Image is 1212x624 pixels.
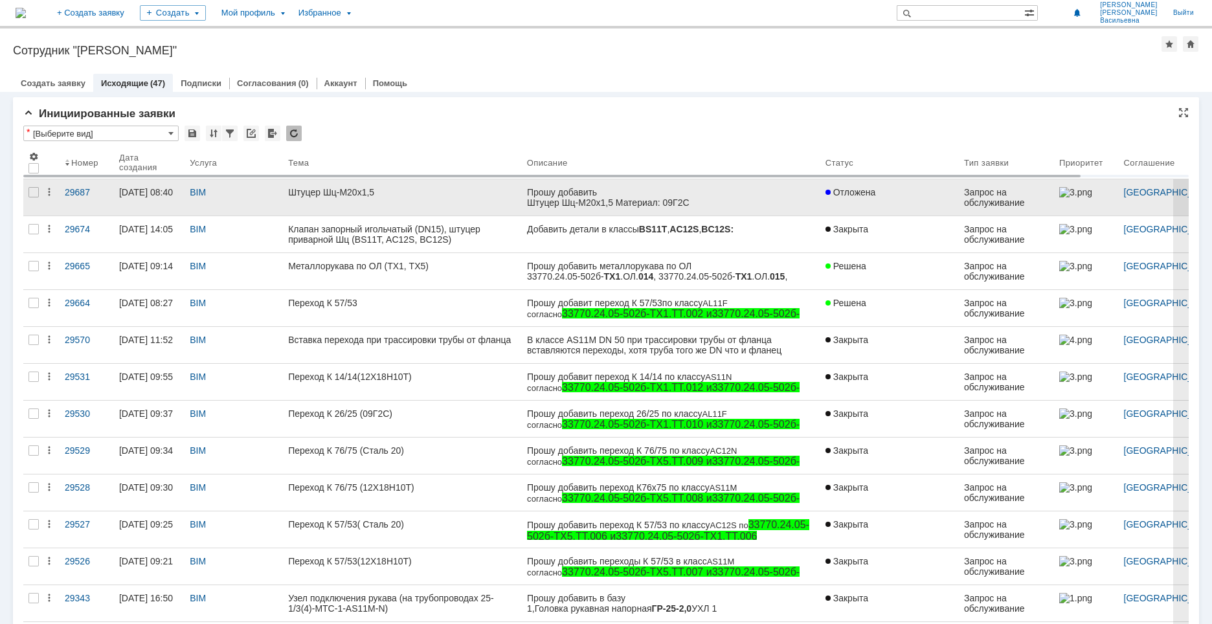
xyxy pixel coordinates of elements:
[825,593,868,603] span: Закрыта
[65,519,109,529] div: 29527
[44,261,54,271] div: Действия
[825,372,868,382] span: Закрыта
[820,290,959,326] a: Решена
[60,511,114,548] a: 29527
[959,548,1054,585] a: Запрос на обслуживание
[288,158,309,168] div: Тема
[44,482,54,493] div: Действия
[1054,511,1119,548] a: 3.png
[119,445,173,456] div: [DATE] 09:34
[111,31,126,41] strong: 013
[1054,474,1119,511] a: 3.png
[181,78,221,88] a: Подписки
[1024,6,1037,18] span: Расширенный поиск
[1054,216,1119,252] a: 3.png
[959,511,1054,548] a: Запрос на обслуживание
[1059,261,1092,271] img: 3.png
[60,364,114,400] a: 29531
[190,372,206,382] a: BIM
[190,556,206,566] a: BIM
[119,408,173,419] div: [DATE] 09:37
[1059,224,1092,234] img: 3.png
[964,482,1049,503] div: Запрос на обслуживание
[208,10,225,21] strong: ТХ1
[1059,408,1092,419] img: 3.png
[820,146,959,179] th: Статус
[114,253,185,289] a: [DATE] 09:14
[1054,585,1119,621] a: 1.png
[288,482,517,493] div: Переход К 76/75 (12Х18Н10Т)
[114,364,185,400] a: [DATE] 09:55
[44,224,54,234] div: Действия
[222,126,238,141] div: Фильтрация...
[190,187,206,197] a: BIM
[964,372,1049,392] div: Запрос на обслуживание
[283,216,522,252] a: Клапан запорный игольчатый (DN15), штуцер приварной Шц (BS11T, AC12S, BC12S)
[820,438,959,474] a: Закрыта
[175,1,181,10] span: A
[964,224,1049,245] div: Запрос на обслуживание
[283,548,522,585] a: Переход К 57/53(12Х18Н10Т)
[44,298,54,308] div: Действия
[288,224,517,245] div: Клапан запорный игольчатый (DN15), штуцер приварной Шц (BS11T, AC12S, BC12S)
[183,1,188,10] span: A
[288,445,517,456] div: Переход К 76/75 (Сталь 20)
[114,179,185,216] a: [DATE] 08:40
[1054,401,1119,437] a: 3.png
[825,224,868,234] span: Закрыта
[188,1,194,10] span: S
[206,126,221,141] div: Сортировка...
[283,474,522,511] a: Переход К 76/75 (12Х18Н10Т)
[298,78,309,88] div: (0)
[1054,548,1119,585] a: 3.png
[140,5,206,21] div: Создать
[27,128,30,137] div: Настройки списка отличаются от сохраненных в виде
[243,10,258,21] strong: 015
[1059,158,1103,168] div: Приоритет
[44,556,54,566] div: Действия
[1059,593,1092,603] img: 1.png
[1183,36,1198,52] div: Сделать домашней страницей
[1124,158,1175,168] div: Соглашение
[60,438,114,474] a: 29529
[288,408,517,419] div: Переход К 26/25 (09Г2С)
[190,519,206,529] a: BIM
[190,593,206,603] a: BIM
[119,519,173,529] div: [DATE] 09:25
[119,482,173,493] div: [DATE] 09:30
[65,593,109,603] div: 29343
[23,107,175,120] span: Инициированные заявки
[1054,179,1119,216] a: 3.png
[183,1,189,10] span: A
[195,1,199,10] span: 1
[181,1,185,10] span: L
[288,372,517,382] div: Переход К 14/14(12Х18Н10Т)
[60,548,114,585] a: 29526
[288,519,517,529] div: Переход К 57/53( Сталь 20)
[190,335,206,345] a: BIM
[288,335,517,345] div: Вставка перехода при трассировки трубы от фланца
[28,62,56,72] strong: AL11F
[190,158,217,168] div: Услуга
[114,585,185,621] a: [DATE] 16:50
[288,556,517,566] div: Переход К 57/53(12Х18Н10Т)
[283,511,522,548] a: Переход К 57/53( Сталь 20)
[65,224,109,234] div: 29674
[964,298,1049,318] div: Запрос на обслуживание
[283,327,522,363] a: Вставка перехода при трассировки трубы от фланца
[1059,556,1092,566] img: 3.png
[265,126,280,141] div: Экспорт списка
[959,401,1054,437] a: Запрос на обслуживание
[243,52,258,62] strong: 015
[185,146,283,179] th: Услуга
[199,1,204,10] span: 2
[1100,1,1158,9] span: [PERSON_NAME]
[820,548,959,585] a: Закрыта
[77,52,94,62] strong: ТХ1
[148,16,179,26] span: AC12S)
[65,298,109,308] div: 29664
[125,10,165,21] strong: ГР-25-2,0
[288,261,517,271] div: Металлорукава по ОЛ (ТХ1, ТХ5)
[21,78,85,88] a: Создать заявку
[1054,290,1119,326] a: 3.png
